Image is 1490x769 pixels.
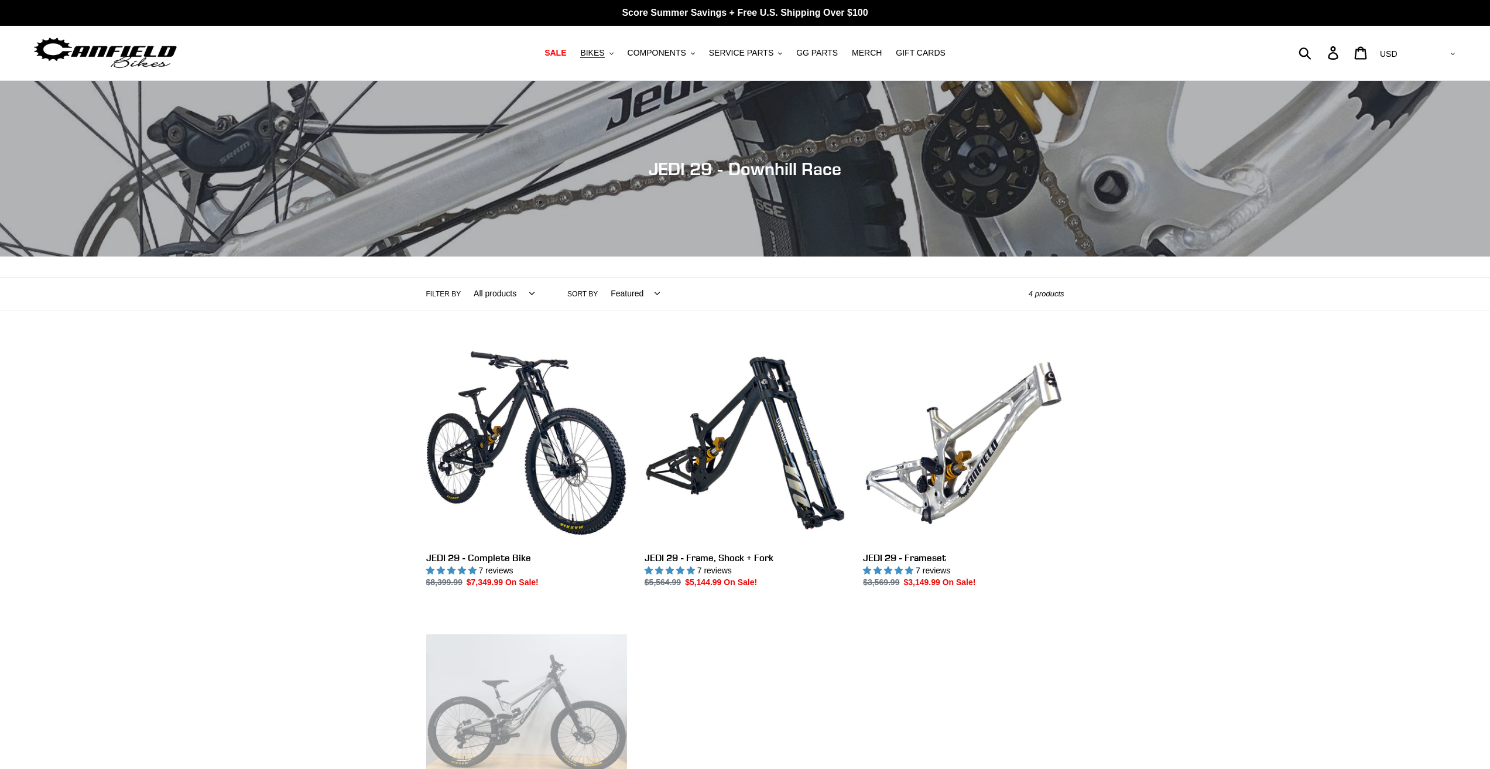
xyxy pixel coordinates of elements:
span: COMPONENTS [628,48,686,58]
label: Filter by [426,289,461,299]
span: SALE [544,48,566,58]
label: Sort by [567,289,598,299]
span: JEDI 29 - Downhill Race [649,158,841,179]
span: MERCH [852,48,882,58]
a: GG PARTS [790,45,844,61]
a: SALE [539,45,572,61]
span: GG PARTS [796,48,838,58]
span: SERVICE PARTS [709,48,773,58]
img: Canfield Bikes [32,35,179,71]
span: GIFT CARDS [896,48,946,58]
a: GIFT CARDS [890,45,951,61]
button: BIKES [574,45,619,61]
a: MERCH [846,45,888,61]
span: 4 products [1029,289,1064,298]
button: COMPONENTS [622,45,701,61]
input: Search [1305,40,1335,66]
span: BIKES [580,48,604,58]
button: SERVICE PARTS [703,45,788,61]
